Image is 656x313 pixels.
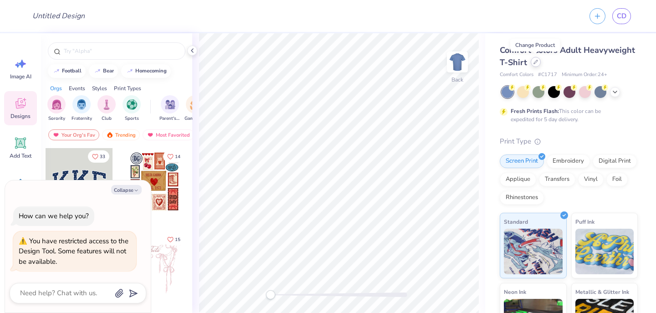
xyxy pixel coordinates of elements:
[77,99,87,110] img: Fraternity Image
[547,154,590,168] div: Embroidery
[575,217,594,226] span: Puff Ink
[125,115,139,122] span: Sports
[103,68,114,73] div: bear
[159,95,180,122] button: filter button
[511,108,559,115] strong: Fresh Prints Flash:
[175,237,180,242] span: 15
[92,84,107,92] div: Styles
[617,11,626,21] span: CD
[72,115,92,122] span: Fraternity
[266,290,275,299] div: Accessibility label
[52,132,60,138] img: most_fav.gif
[89,64,118,78] button: bear
[19,236,128,266] div: You have restricted access to the Design Tool. Some features will not be available.
[97,95,116,122] div: filter for Club
[50,84,62,92] div: Orgs
[123,95,141,122] div: filter for Sports
[190,99,200,110] img: Game Day Image
[51,99,62,110] img: Sorority Image
[184,95,205,122] div: filter for Game Day
[539,173,575,186] div: Transfers
[48,129,99,140] div: Your Org's Fav
[511,107,623,123] div: This color can be expedited for 5 day delivery.
[10,152,31,159] span: Add Text
[94,68,101,74] img: trend_line.gif
[147,132,154,138] img: most_fav.gif
[500,45,635,68] span: Comfort Colors Adult Heavyweight T-Shirt
[135,68,167,73] div: homecoming
[143,129,194,140] div: Most Favorited
[102,99,112,110] img: Club Image
[48,64,86,78] button: football
[127,99,137,110] img: Sports Image
[121,64,171,78] button: homecoming
[53,68,60,74] img: trend_line.gif
[159,115,180,122] span: Parent's Weekend
[165,99,175,110] img: Parent's Weekend Image
[593,154,637,168] div: Digital Print
[47,95,66,122] div: filter for Sorority
[510,39,560,51] div: Change Product
[123,95,141,122] button: filter button
[575,229,634,274] img: Puff Ink
[184,115,205,122] span: Game Day
[500,136,638,147] div: Print Type
[48,115,65,122] span: Sorority
[612,8,631,24] a: CD
[111,185,142,195] button: Collapse
[538,71,557,79] span: # C1717
[504,229,563,274] img: Standard
[163,150,184,163] button: Like
[88,150,109,163] button: Like
[578,173,604,186] div: Vinyl
[500,191,544,205] div: Rhinestones
[102,129,140,140] div: Trending
[72,95,92,122] div: filter for Fraternity
[97,95,116,122] button: filter button
[159,95,180,122] div: filter for Parent's Weekend
[562,71,607,79] span: Minimum Order: 24 +
[163,233,184,246] button: Like
[448,53,466,71] img: Back
[63,46,179,56] input: Try "Alpha"
[114,84,141,92] div: Print Types
[575,287,629,297] span: Metallic & Glitter Ink
[184,95,205,122] button: filter button
[606,173,628,186] div: Foil
[500,173,536,186] div: Applique
[500,71,533,79] span: Comfort Colors
[504,217,528,226] span: Standard
[47,95,66,122] button: filter button
[19,211,89,221] div: How can we help you?
[10,113,31,120] span: Designs
[500,154,544,168] div: Screen Print
[102,115,112,122] span: Club
[504,287,526,297] span: Neon Ink
[62,68,82,73] div: football
[10,73,31,80] span: Image AI
[25,7,92,25] input: Untitled Design
[175,154,180,159] span: 14
[451,76,463,84] div: Back
[126,68,133,74] img: trend_line.gif
[69,84,85,92] div: Events
[72,95,92,122] button: filter button
[100,154,105,159] span: 33
[106,132,113,138] img: trending.gif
